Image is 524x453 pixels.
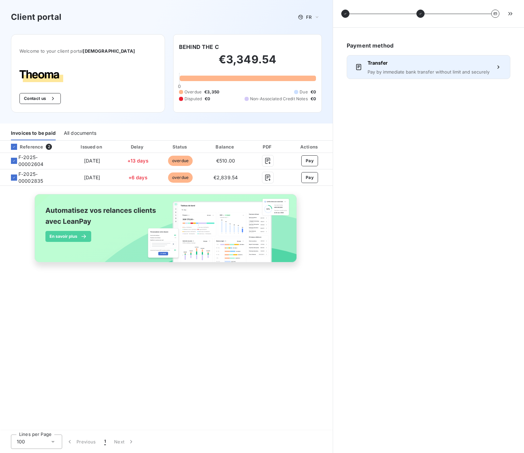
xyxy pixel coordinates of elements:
[160,143,201,150] div: Status
[64,126,96,140] div: All documents
[11,126,56,140] div: Invoices to be paid
[301,155,318,166] button: Pay
[128,174,148,180] span: +6 days
[19,70,63,82] img: Company logo
[368,60,489,66] span: Transfer
[68,143,115,150] div: Issued on
[178,83,181,89] span: 0
[19,93,61,104] button: Contact us
[62,435,100,449] button: Previous
[179,53,316,73] h2: €3,349.54
[300,89,307,95] span: Due
[46,144,52,150] span: 2
[311,89,316,95] span: €0
[168,156,193,166] span: overdue
[127,158,149,164] span: +13 days
[311,96,316,102] span: €0
[250,143,285,150] div: PDF
[204,89,219,95] span: €3,350
[216,158,235,164] span: €510.00
[203,143,248,150] div: Balance
[100,435,110,449] button: 1
[83,48,135,54] span: [DEMOGRAPHIC_DATA]
[28,190,304,274] img: banner
[184,96,202,102] span: Disputed
[84,158,100,164] span: [DATE]
[11,11,61,23] h3: Client portal
[18,171,61,184] span: F-2025-00002835
[179,43,219,51] h6: BEHIND THE C
[306,14,312,20] span: FR
[18,154,61,168] span: F-2025-00002604
[301,172,318,183] button: Pay
[288,143,331,150] div: Actions
[17,438,25,445] span: 100
[5,144,43,150] div: Reference
[347,41,510,50] h6: Payment method
[110,435,139,449] button: Next
[213,174,238,180] span: €2,839.54
[104,438,106,445] span: 1
[184,89,202,95] span: Overdue
[119,143,157,150] div: Delay
[168,172,193,183] span: overdue
[19,48,156,54] span: Welcome to your client portal
[205,96,210,102] span: €0
[250,96,308,102] span: Non-Associated Credit Notes
[84,174,100,180] span: [DATE]
[368,69,489,75] span: Pay by immediate bank transfer without limit and securely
